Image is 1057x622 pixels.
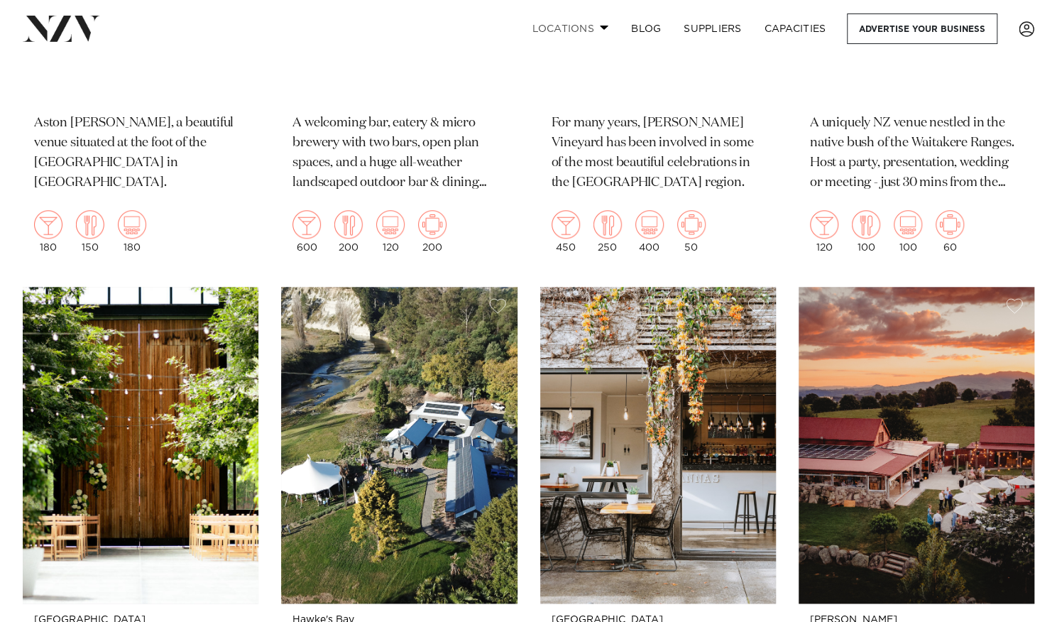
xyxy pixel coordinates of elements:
[292,210,321,253] div: 600
[620,13,672,44] a: BLOG
[810,114,1023,193] p: A uniquely NZ venue nestled in the native bush of the Waitakere Ranges. Host a party, presentatio...
[118,210,146,253] div: 180
[847,13,997,44] a: Advertise your business
[118,210,146,239] img: theatre.png
[810,210,838,239] img: cocktail.png
[23,16,100,41] img: nzv-logo.png
[292,210,321,239] img: cocktail.png
[34,210,62,253] div: 180
[894,210,922,253] div: 100
[677,210,706,253] div: 50
[936,210,964,253] div: 60
[34,114,247,193] p: Aston [PERSON_NAME], a beautiful venue situated at the foot of the [GEOGRAPHIC_DATA] in [GEOGRAPH...
[520,13,620,44] a: Locations
[376,210,405,239] img: theatre.png
[552,114,765,193] p: For many years, [PERSON_NAME] Vineyard has been involved in some of the most beautiful celebratio...
[76,210,104,239] img: dining.png
[593,210,622,253] div: 250
[677,210,706,239] img: meeting.png
[552,210,580,253] div: 450
[334,210,363,239] img: dining.png
[34,210,62,239] img: cocktail.png
[552,210,580,239] img: cocktail.png
[376,210,405,253] div: 120
[334,210,363,253] div: 200
[635,210,664,239] img: theatre.png
[418,210,447,239] img: meeting.png
[894,210,922,239] img: theatre.png
[593,210,622,239] img: dining.png
[635,210,664,253] div: 400
[292,114,505,193] p: A welcoming bar, eatery & micro brewery with two bars, open plan spaces, and a huge all-weather l...
[753,13,838,44] a: Capacities
[76,210,104,253] div: 150
[852,210,880,239] img: dining.png
[810,210,838,253] div: 120
[852,210,880,253] div: 100
[936,210,964,239] img: meeting.png
[672,13,752,44] a: SUPPLIERS
[418,210,447,253] div: 200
